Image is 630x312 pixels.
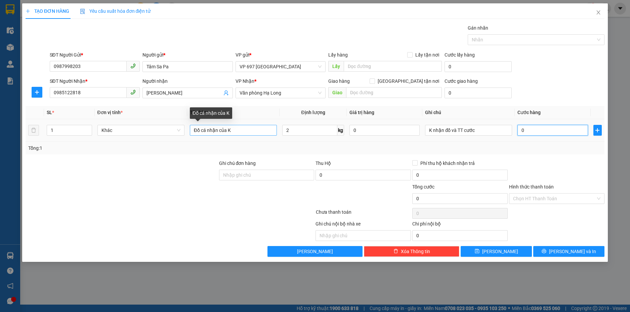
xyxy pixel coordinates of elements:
span: close [596,10,601,15]
div: Người gửi [142,51,233,59]
div: Người nhận [142,77,233,85]
span: [GEOGRAPHIC_DATA] tận nơi [375,77,442,85]
div: Chưa thanh toán [315,208,412,220]
button: deleteXóa Thông tin [364,246,459,257]
input: Ghi Chú [425,125,512,136]
input: 0 [349,125,420,136]
span: Lấy tận nơi [413,51,442,59]
label: Cước lấy hàng [445,52,475,58]
button: delete [28,125,39,136]
button: save[PERSON_NAME] [461,246,532,257]
input: Nhập ghi chú [316,230,411,241]
span: phone [130,63,136,69]
span: Lấy [328,61,344,72]
div: Ghi chú nội bộ nhà xe [316,220,411,230]
span: plus [26,9,30,13]
span: plus [32,90,42,95]
input: Cước giao hàng [445,88,511,98]
span: printer [542,249,546,254]
span: Giao hàng [328,78,350,84]
label: Cước giao hàng [445,78,478,84]
span: Định lượng [301,110,325,115]
div: SĐT Người Nhận [50,77,140,85]
span: SL [47,110,52,115]
button: [PERSON_NAME] [267,246,363,257]
span: [PERSON_NAME] và In [549,248,596,255]
span: VP Nhận [236,78,254,84]
span: [PERSON_NAME] [482,248,518,255]
span: [PERSON_NAME] [297,248,333,255]
span: Tổng cước [412,184,434,189]
div: SĐT Người Gửi [50,51,140,59]
button: plus [593,125,602,136]
label: Gán nhãn [468,25,488,31]
span: Giá trị hàng [349,110,374,115]
span: save [475,249,479,254]
div: VP gửi [236,51,326,59]
span: user-add [223,90,229,96]
div: Đồ cá nhận của K [190,107,232,119]
span: plus [594,128,602,133]
span: Lấy hàng [328,52,348,58]
span: Cước hàng [517,110,541,115]
input: VD: Bàn, Ghế [190,125,277,136]
label: Ghi chú đơn hàng [219,161,256,166]
span: phone [130,90,136,95]
span: Văn phòng Hạ Long [240,88,322,98]
button: Close [589,3,608,22]
input: Ghi chú đơn hàng [219,170,314,180]
span: Phí thu hộ khách nhận trả [418,160,477,167]
span: delete [393,249,398,254]
span: Yêu cầu xuất hóa đơn điện tử [80,8,151,14]
span: kg [337,125,344,136]
div: Tổng: 1 [28,144,243,152]
span: VP 697 Điện Biên Phủ [240,62,322,72]
span: TẠO ĐƠN HÀNG [26,8,69,14]
label: Hình thức thanh toán [509,184,554,189]
th: Ghi chú [422,106,515,119]
button: printer[PERSON_NAME] và In [533,246,604,257]
input: Cước lấy hàng [445,61,511,72]
button: plus [32,87,42,98]
span: Xóa Thông tin [401,248,430,255]
span: Đơn vị tính [97,110,123,115]
img: icon [80,9,85,14]
div: Chi phí nội bộ [412,220,508,230]
input: Dọc đường [346,87,442,98]
input: Dọc đường [344,61,442,72]
span: Thu Hộ [316,161,331,166]
span: Khác [101,125,180,135]
span: Giao [328,87,346,98]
